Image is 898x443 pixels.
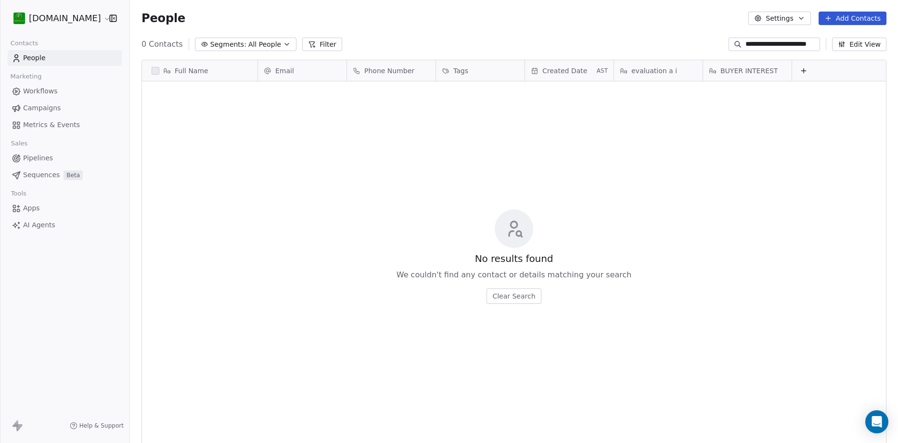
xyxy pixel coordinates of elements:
a: Workflows [8,83,122,99]
a: Metrics & Events [8,117,122,133]
span: Apps [23,203,40,213]
span: [DOMAIN_NAME] [29,12,101,25]
span: Created Date [542,66,587,76]
span: Workflows [23,86,58,96]
a: Campaigns [8,100,122,116]
span: AST [597,67,608,75]
div: Tags [436,60,525,81]
span: Beta [64,170,83,180]
span: AI Agents [23,220,55,230]
span: No results found [475,252,553,265]
span: Email [275,66,294,76]
a: Help & Support [70,422,124,430]
span: evaluation a i [631,66,677,76]
div: Email [258,60,346,81]
button: Filter [302,38,342,51]
span: Tools [7,186,30,201]
a: People [8,50,122,66]
span: Pipelines [23,153,53,163]
a: Pipelines [8,150,122,166]
span: We couldn't find any contact or details matching your search [397,269,631,281]
a: AI Agents [8,217,122,233]
a: Apps [8,200,122,216]
span: 0 Contacts [141,39,183,50]
span: Tags [453,66,468,76]
div: evaluation a i [614,60,703,81]
span: Metrics & Events [23,120,80,130]
div: Open Intercom Messenger [865,410,888,433]
span: BUYER INTEREST [720,66,778,76]
button: Settings [748,12,810,25]
button: Clear Search [487,288,541,304]
button: Add Contacts [819,12,886,25]
span: All People [248,39,281,50]
div: grid [258,81,887,427]
span: Contacts [6,36,42,51]
div: BUYER INTEREST [703,60,792,81]
span: Help & Support [79,422,124,430]
span: Sequences [23,170,60,180]
img: 439216937_921727863089572_7037892552807592703_n%20(1).jpg [13,13,25,24]
button: Edit View [832,38,886,51]
span: Sales [7,136,32,151]
span: Phone Number [364,66,414,76]
a: SequencesBeta [8,167,122,183]
div: Phone Number [347,60,436,81]
span: Marketing [6,69,46,84]
div: grid [142,81,258,427]
span: Full Name [175,66,208,76]
div: Full Name [142,60,257,81]
button: [DOMAIN_NAME] [12,10,103,26]
span: Segments: [210,39,246,50]
span: Campaigns [23,103,61,113]
span: People [141,11,185,26]
span: People [23,53,46,63]
div: Created DateAST [525,60,614,81]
